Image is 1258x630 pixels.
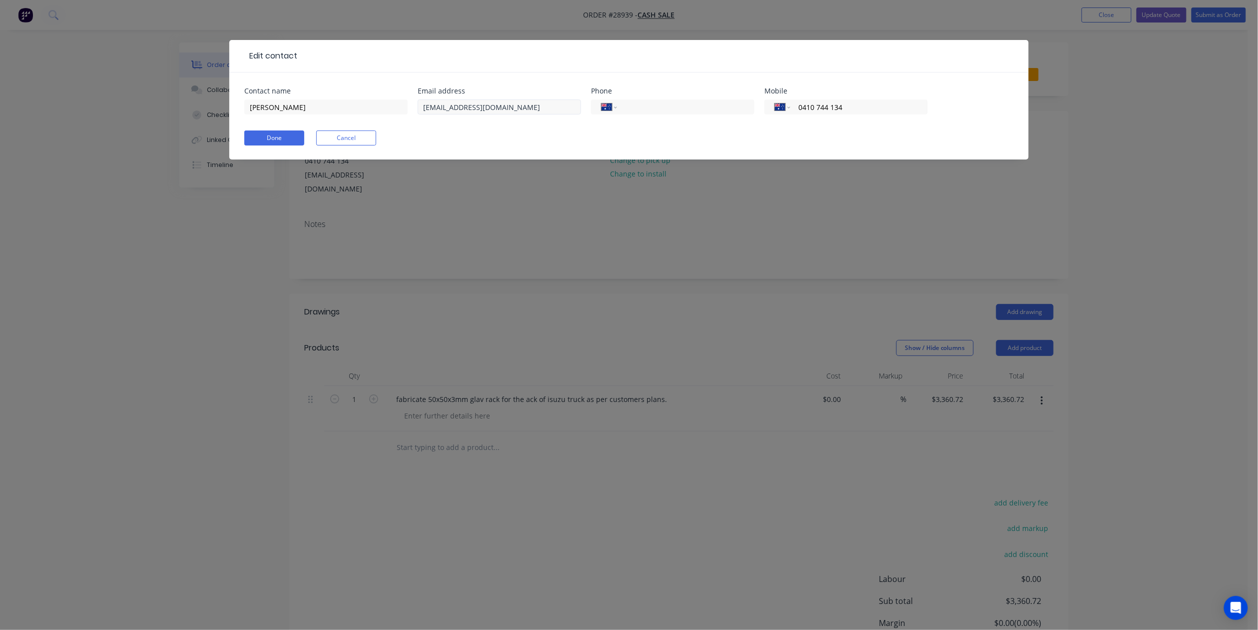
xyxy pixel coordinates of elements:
[418,87,581,94] div: Email address
[244,50,297,62] div: Edit contact
[764,87,928,94] div: Mobile
[1224,596,1248,620] div: Open Intercom Messenger
[591,87,754,94] div: Phone
[244,130,304,145] button: Done
[316,130,376,145] button: Cancel
[244,87,408,94] div: Contact name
